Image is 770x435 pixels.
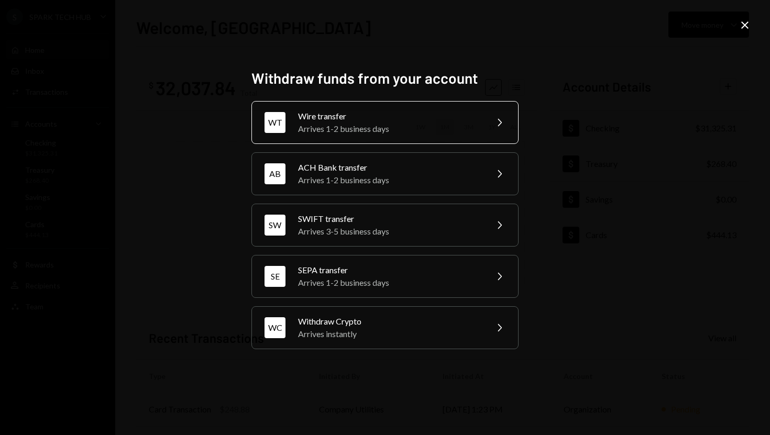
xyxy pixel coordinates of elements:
[265,163,285,184] div: AB
[298,225,480,238] div: Arrives 3-5 business days
[251,204,519,247] button: SWSWIFT transferArrives 3-5 business days
[298,328,480,340] div: Arrives instantly
[265,266,285,287] div: SE
[298,213,480,225] div: SWIFT transfer
[251,152,519,195] button: ABACH Bank transferArrives 1-2 business days
[298,315,480,328] div: Withdraw Crypto
[298,122,480,135] div: Arrives 1-2 business days
[298,161,480,174] div: ACH Bank transfer
[251,255,519,298] button: SESEPA transferArrives 1-2 business days
[265,215,285,236] div: SW
[298,174,480,186] div: Arrives 1-2 business days
[251,68,519,88] h2: Withdraw funds from your account
[298,110,480,122] div: Wire transfer
[251,101,519,144] button: WTWire transferArrives 1-2 business days
[265,317,285,338] div: WC
[265,112,285,133] div: WT
[251,306,519,349] button: WCWithdraw CryptoArrives instantly
[298,264,480,276] div: SEPA transfer
[298,276,480,289] div: Arrives 1-2 business days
